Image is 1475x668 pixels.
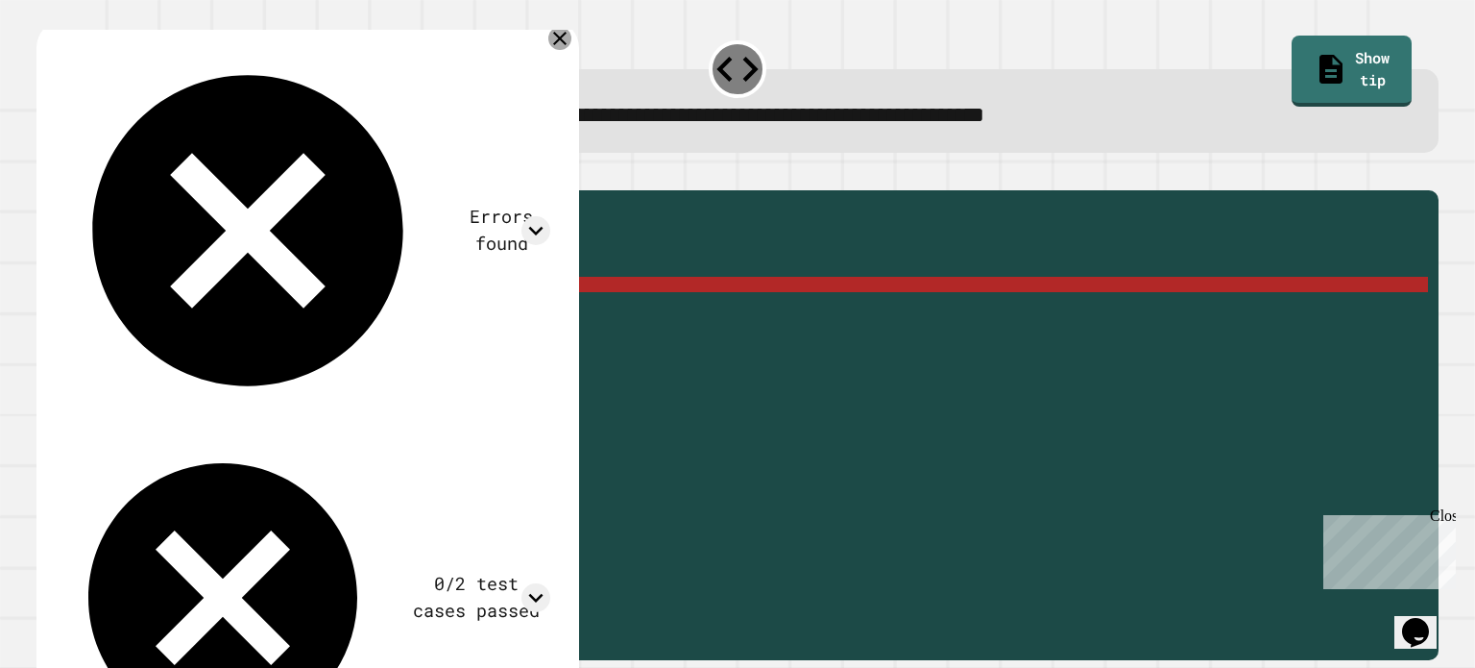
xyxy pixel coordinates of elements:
a: Show tip [1292,36,1413,108]
div: Errors found [453,204,550,257]
div: 0/2 test cases passed [403,571,550,624]
div: Chat with us now!Close [8,8,133,122]
iframe: chat widget [1316,507,1456,589]
iframe: chat widget [1394,591,1456,649]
